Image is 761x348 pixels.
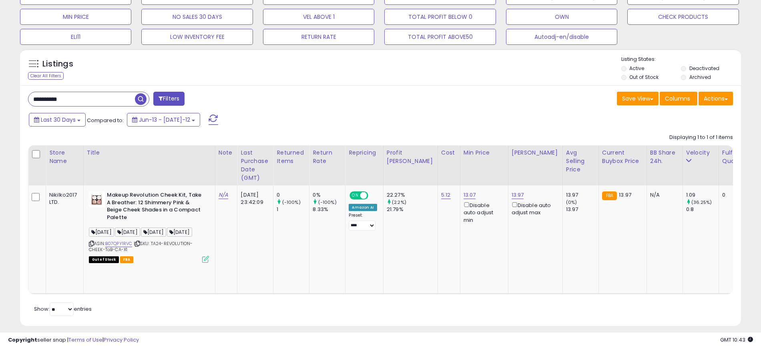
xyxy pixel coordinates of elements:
[566,191,598,199] div: 13.97
[318,199,337,205] small: (-100%)
[153,92,185,106] button: Filters
[387,191,438,199] div: 22.27%
[141,29,253,45] button: LOW INVENTORY FEE
[512,201,556,216] div: Disable auto adjust max
[167,227,192,237] span: [DATE]
[141,227,166,237] span: [DATE]
[691,199,712,205] small: (36.25%)
[29,113,86,127] button: Last 30 Days
[367,192,380,199] span: OFF
[387,149,434,165] div: Profit [PERSON_NAME]
[89,256,119,263] span: All listings that are currently out of stock and unavailable for purchase on Amazon
[349,204,377,211] div: Amazon AI
[107,191,204,223] b: Makeup Revolution Cheek Kit, Take A Breather: 12 Shimmery Pink & Beige Cheek Shades in a Compact ...
[387,206,438,213] div: 21.79%
[219,149,234,157] div: Note
[219,191,228,199] a: N/A
[665,95,690,103] span: Columns
[282,199,301,205] small: (-100%)
[49,149,80,165] div: Store Name
[34,305,92,313] span: Show: entries
[28,72,64,80] div: Clear All Filters
[141,9,253,25] button: NO SALES 30 DAYS
[115,227,140,237] span: [DATE]
[68,336,102,344] a: Terms of Use
[87,149,212,157] div: Title
[660,92,697,105] button: Columns
[621,56,741,63] p: Listing States:
[89,240,193,252] span: | SKU: TA24-REVOLUTION-CHEEK-TaB-CA-X1
[602,191,617,200] small: FBA
[686,191,719,199] div: 1.09
[669,134,733,141] div: Displaying 1 to 1 of 1 items
[277,149,306,165] div: Returned Items
[263,29,374,45] button: RETURN RATE
[722,191,747,199] div: 0
[464,201,502,224] div: Disable auto adjust min
[8,336,139,344] div: seller snap | |
[650,149,679,165] div: BB Share 24h.
[506,9,617,25] button: OWN
[464,191,476,199] a: 13.07
[629,65,644,72] label: Active
[619,191,631,199] span: 13.97
[127,113,200,127] button: Jun-13 - [DATE]-12
[722,149,750,165] div: Fulfillable Quantity
[384,9,496,25] button: TOTAL PROFIT BELOW 0
[41,116,76,124] span: Last 30 Days
[699,92,733,105] button: Actions
[351,192,361,199] span: ON
[20,29,131,45] button: ELI11
[49,191,77,206] div: Nikilko2017 LTD.
[617,92,659,105] button: Save View
[313,149,342,165] div: Return Rate
[720,336,753,344] span: 2025-08-12 10:43 GMT
[313,206,345,213] div: 8.33%
[241,191,267,206] div: [DATE] 23:42:09
[277,191,309,199] div: 0
[392,199,406,205] small: (2.2%)
[241,149,270,182] div: Last Purchase Date (GMT)
[629,74,659,80] label: Out of Stock
[689,74,711,80] label: Archived
[506,29,617,45] button: Autoadj-en/disable
[566,206,598,213] div: 13.97
[105,240,133,247] a: B07QPY1RVC
[441,191,451,199] a: 5.12
[650,191,677,199] div: N/A
[566,199,577,205] small: (0%)
[686,206,719,213] div: 0.8
[627,9,739,25] button: CHECK PRODUCTS
[139,116,190,124] span: Jun-13 - [DATE]-12
[277,206,309,213] div: 1
[349,213,377,231] div: Preset:
[20,9,131,25] button: MIN PRICE
[89,191,105,207] img: 41EBQwSLMOS._SL40_.jpg
[87,117,124,124] span: Compared to:
[89,191,209,262] div: ASIN:
[104,336,139,344] a: Privacy Policy
[686,149,715,157] div: Velocity
[384,29,496,45] button: TOTAL PROFIT ABOVE50
[349,149,379,157] div: Repricing
[512,149,559,157] div: [PERSON_NAME]
[89,227,114,237] span: [DATE]
[566,149,595,174] div: Avg Selling Price
[602,149,643,165] div: Current Buybox Price
[689,65,719,72] label: Deactivated
[313,191,345,199] div: 0%
[8,336,37,344] strong: Copyright
[441,149,457,157] div: Cost
[120,256,134,263] span: FBA
[512,191,524,199] a: 13.97
[42,58,73,70] h5: Listings
[263,9,374,25] button: VEL ABOVE 1
[464,149,505,157] div: Min Price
